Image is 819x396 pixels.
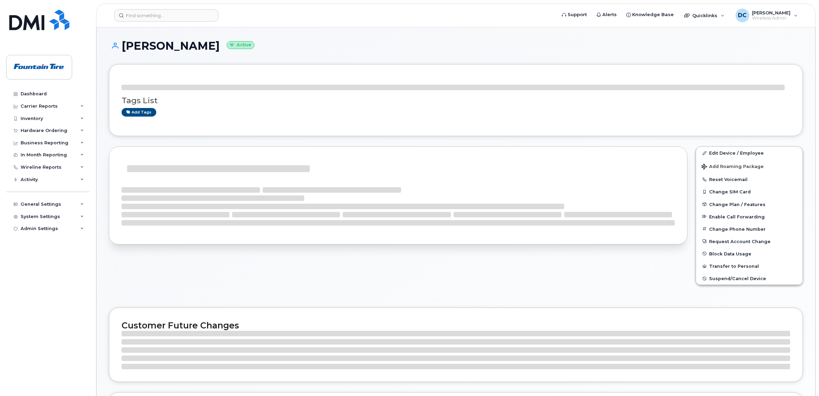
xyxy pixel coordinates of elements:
[696,211,803,223] button: Enable Call Forwarding
[696,235,803,248] button: Request Account Change
[696,248,803,260] button: Block Data Usage
[696,185,803,198] button: Change SIM Card
[709,214,765,219] span: Enable Call Forwarding
[227,41,254,49] small: Active
[696,272,803,285] button: Suspend/Cancel Device
[709,202,765,207] span: Change Plan / Features
[122,96,790,105] h3: Tags List
[696,198,803,211] button: Change Plan / Features
[122,320,790,331] h2: Customer Future Changes
[696,223,803,235] button: Change Phone Number
[709,276,766,281] span: Suspend/Cancel Device
[696,147,803,159] a: Edit Device / Employee
[702,164,764,170] span: Add Roaming Package
[122,108,156,117] a: Add tags
[696,173,803,185] button: Reset Voicemail
[696,260,803,272] button: Transfer to Personal
[109,40,803,52] h1: [PERSON_NAME]
[696,159,803,173] button: Add Roaming Package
